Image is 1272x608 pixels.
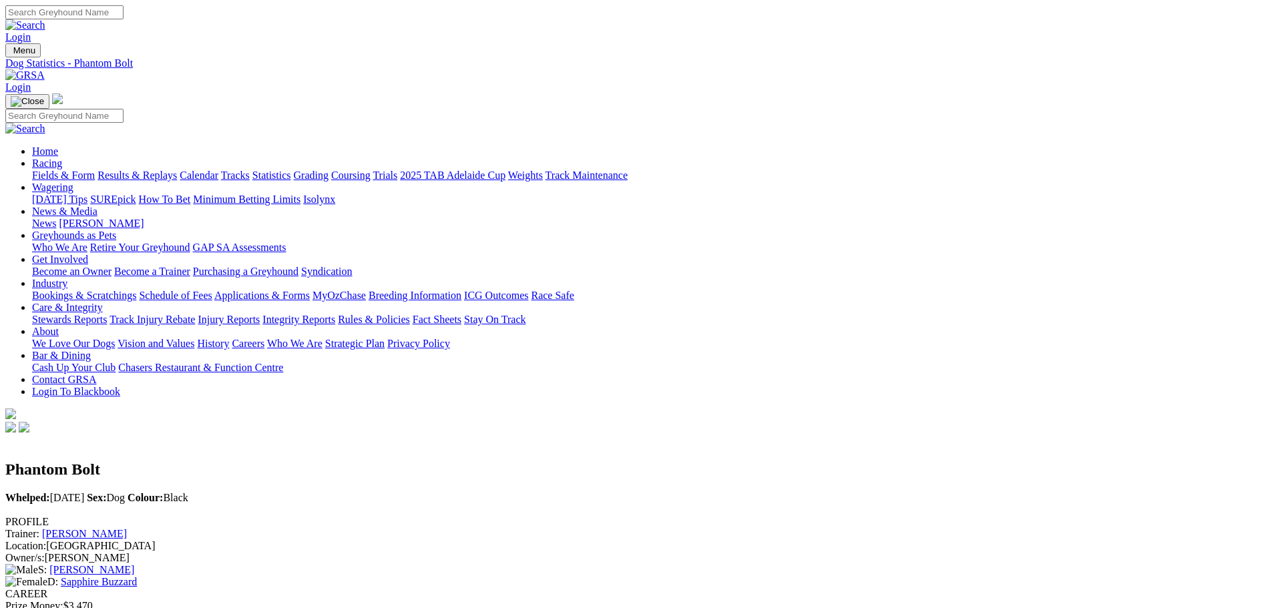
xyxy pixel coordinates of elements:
[61,576,137,587] a: Sapphire Buzzard
[303,194,335,205] a: Isolynx
[32,338,115,349] a: We Love Our Dogs
[32,182,73,193] a: Wagering
[59,218,144,229] a: [PERSON_NAME]
[32,145,58,157] a: Home
[32,194,1267,206] div: Wagering
[32,302,103,313] a: Care & Integrity
[5,123,45,135] img: Search
[221,170,250,181] a: Tracks
[5,109,124,123] input: Search
[118,338,194,349] a: Vision and Values
[464,314,525,325] a: Stay On Track
[546,170,628,181] a: Track Maintenance
[5,576,47,588] img: Female
[32,266,1267,278] div: Get Involved
[87,492,106,503] b: Sex:
[5,461,1267,479] h2: Phantom Bolt
[11,96,44,107] img: Close
[32,338,1267,350] div: About
[369,290,461,301] a: Breeding Information
[5,564,38,576] img: Male
[5,31,31,43] a: Login
[139,290,212,301] a: Schedule of Fees
[90,242,190,253] a: Retire Your Greyhound
[387,338,450,349] a: Privacy Policy
[32,350,91,361] a: Bar & Dining
[5,408,16,419] img: logo-grsa-white.png
[5,57,1267,69] a: Dog Statistics - Phantom Bolt
[5,69,45,81] img: GRSA
[32,206,97,217] a: News & Media
[32,362,1267,374] div: Bar & Dining
[5,492,84,503] span: [DATE]
[5,528,39,539] span: Trainer:
[32,194,87,205] a: [DATE] Tips
[32,170,1267,182] div: Racing
[5,564,47,575] span: S:
[128,492,188,503] span: Black
[118,362,283,373] a: Chasers Restaurant & Function Centre
[5,552,45,563] span: Owner/s:
[32,218,56,229] a: News
[5,492,50,503] b: Whelped:
[32,290,136,301] a: Bookings & Scratchings
[32,386,120,397] a: Login To Blackbook
[262,314,335,325] a: Integrity Reports
[5,516,1267,528] div: PROFILE
[5,81,31,93] a: Login
[97,170,177,181] a: Results & Replays
[128,492,163,503] b: Colour:
[32,266,112,277] a: Become an Owner
[331,170,371,181] a: Coursing
[232,338,264,349] a: Careers
[19,422,29,432] img: twitter.svg
[198,314,260,325] a: Injury Reports
[32,242,1267,254] div: Greyhounds as Pets
[52,93,63,104] img: logo-grsa-white.png
[139,194,191,205] a: How To Bet
[87,492,125,503] span: Dog
[90,194,136,205] a: SUREpick
[301,266,352,277] a: Syndication
[5,576,58,587] span: D:
[252,170,291,181] a: Statistics
[5,540,1267,552] div: [GEOGRAPHIC_DATA]
[49,564,134,575] a: [PERSON_NAME]
[32,374,96,385] a: Contact GRSA
[464,290,528,301] a: ICG Outcomes
[400,170,505,181] a: 2025 TAB Adelaide Cup
[180,170,218,181] a: Calendar
[42,528,127,539] a: [PERSON_NAME]
[325,338,385,349] a: Strategic Plan
[312,290,366,301] a: MyOzChase
[338,314,410,325] a: Rules & Policies
[5,588,1267,600] div: CAREER
[197,338,229,349] a: History
[5,43,41,57] button: Toggle navigation
[267,338,323,349] a: Who We Are
[413,314,461,325] a: Fact Sheets
[32,314,1267,326] div: Care & Integrity
[5,5,124,19] input: Search
[5,540,46,551] span: Location:
[114,266,190,277] a: Become a Trainer
[32,242,87,253] a: Who We Are
[32,170,95,181] a: Fields & Form
[531,290,574,301] a: Race Safe
[32,218,1267,230] div: News & Media
[32,362,116,373] a: Cash Up Your Club
[32,158,62,169] a: Racing
[5,19,45,31] img: Search
[193,266,298,277] a: Purchasing a Greyhound
[32,290,1267,302] div: Industry
[13,45,35,55] span: Menu
[193,242,286,253] a: GAP SA Assessments
[5,552,1267,564] div: [PERSON_NAME]
[5,94,49,109] button: Toggle navigation
[5,422,16,432] img: facebook.svg
[32,254,88,265] a: Get Involved
[214,290,310,301] a: Applications & Forms
[32,326,59,337] a: About
[32,230,116,241] a: Greyhounds as Pets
